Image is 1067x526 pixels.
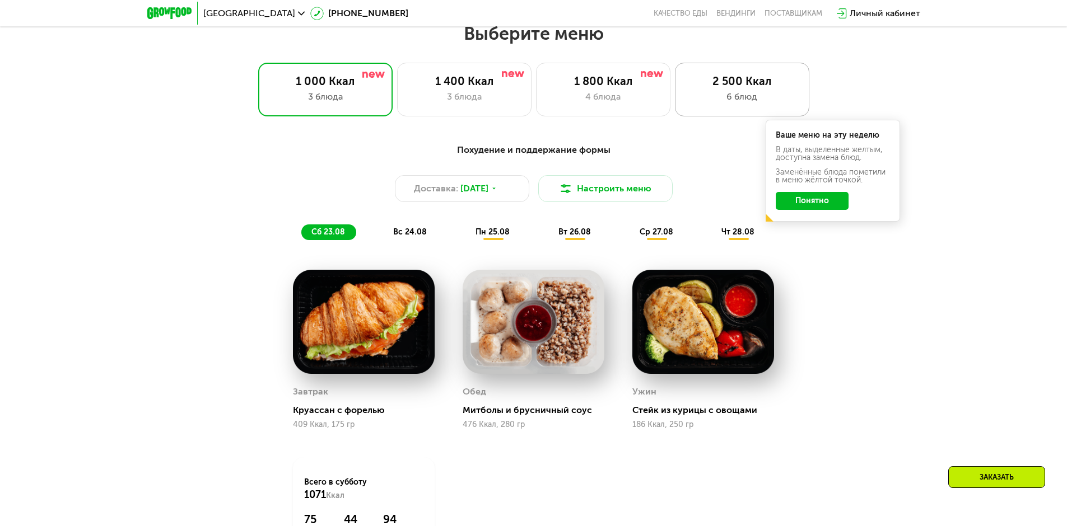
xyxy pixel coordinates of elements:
[293,405,444,416] div: Круассан с форелью
[687,90,798,104] div: 6 блюд
[202,143,865,157] div: Похудение и поддержание формы
[548,74,659,88] div: 1 800 Ккал
[558,227,591,237] span: вт 26.08
[716,9,756,18] a: Вендинги
[311,227,345,237] span: сб 23.08
[344,513,369,526] div: 44
[409,90,520,104] div: 3 блюда
[948,466,1045,488] div: Заказать
[776,146,890,162] div: В даты, выделенные желтым, доступна замена блюд.
[304,477,423,501] div: Всего в субботу
[293,420,435,429] div: 409 Ккал, 175 гр
[326,491,344,500] span: Ккал
[632,405,783,416] div: Стейк из курицы с овощами
[304,513,330,526] div: 75
[409,74,520,88] div: 1 400 Ккал
[463,420,604,429] div: 476 Ккал, 280 гр
[640,227,673,237] span: ср 27.08
[293,383,328,400] div: Завтрак
[721,227,754,237] span: чт 28.08
[776,168,890,184] div: Заменённые блюда пометили в меню жёлтой точкой.
[850,7,920,20] div: Личный кабинет
[463,383,486,400] div: Обед
[414,182,458,195] span: Доставка:
[270,74,381,88] div: 1 000 Ккал
[654,9,707,18] a: Качество еды
[632,420,774,429] div: 186 Ккал, 250 гр
[538,175,673,202] button: Настроить меню
[632,383,656,400] div: Ужин
[203,9,295,18] span: [GEOGRAPHIC_DATA]
[776,131,890,139] div: Ваше меню на эту неделю
[476,227,510,237] span: пн 25.08
[687,74,798,88] div: 2 500 Ккал
[765,9,822,18] div: поставщикам
[270,90,381,104] div: 3 блюда
[310,7,408,20] a: [PHONE_NUMBER]
[463,405,613,416] div: Митболы и брусничный соус
[304,489,326,501] span: 1071
[460,182,488,195] span: [DATE]
[36,22,1031,45] h2: Выберите меню
[776,192,849,210] button: Понятно
[383,513,423,526] div: 94
[548,90,659,104] div: 4 блюда
[393,227,427,237] span: вс 24.08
